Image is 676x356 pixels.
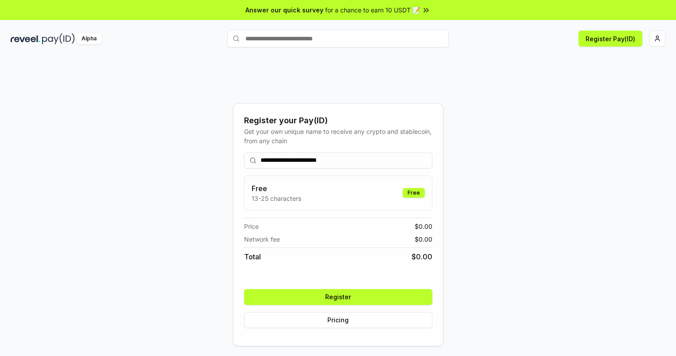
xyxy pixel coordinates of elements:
[77,33,101,44] div: Alpha
[415,222,432,231] span: $ 0.00
[403,188,425,198] div: Free
[252,183,301,194] h3: Free
[244,312,432,328] button: Pricing
[11,33,40,44] img: reveel_dark
[245,5,323,15] span: Answer our quick survey
[42,33,75,44] img: pay_id
[579,31,642,47] button: Register Pay(ID)
[412,251,432,262] span: $ 0.00
[244,114,432,127] div: Register your Pay(ID)
[325,5,420,15] span: for a chance to earn 10 USDT 📝
[244,235,280,244] span: Network fee
[244,289,432,305] button: Register
[244,127,432,145] div: Get your own unique name to receive any crypto and stablecoin, from any chain
[415,235,432,244] span: $ 0.00
[244,222,259,231] span: Price
[252,194,301,203] p: 13-25 characters
[244,251,261,262] span: Total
